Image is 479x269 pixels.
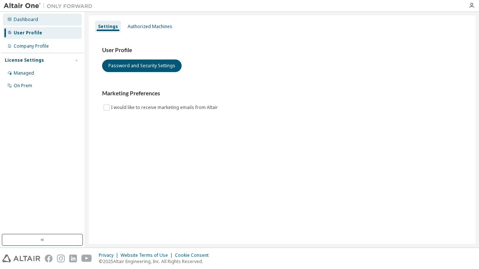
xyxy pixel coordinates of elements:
[5,57,44,63] div: License Settings
[2,255,40,262] img: altair_logo.svg
[102,90,462,97] h3: Marketing Preferences
[111,103,219,112] label: I would like to receive marketing emails from Altair
[99,252,121,258] div: Privacy
[102,59,182,72] button: Password and Security Settings
[14,17,38,23] div: Dashboard
[99,258,213,265] p: © 2025 Altair Engineering, Inc. All Rights Reserved.
[175,252,213,258] div: Cookie Consent
[128,24,172,30] div: Authorized Machines
[4,2,96,10] img: Altair One
[98,24,118,30] div: Settings
[102,47,462,54] h3: User Profile
[14,70,34,76] div: Managed
[57,255,65,262] img: instagram.svg
[81,255,92,262] img: youtube.svg
[69,255,77,262] img: linkedin.svg
[121,252,175,258] div: Website Terms of Use
[14,30,42,36] div: User Profile
[14,43,49,49] div: Company Profile
[45,255,53,262] img: facebook.svg
[14,83,32,89] div: On Prem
